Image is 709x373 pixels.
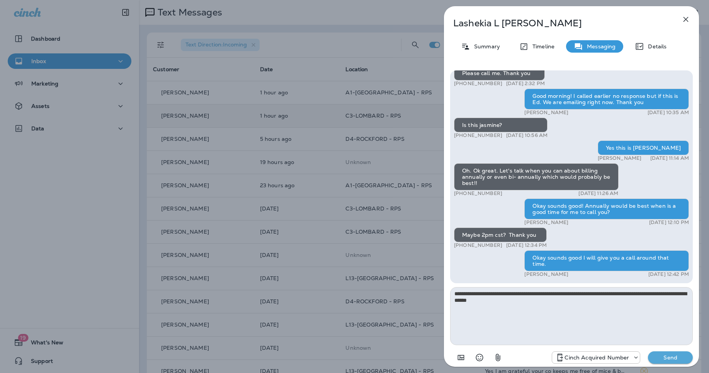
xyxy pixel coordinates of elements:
div: Good morning! I called earlier no response but if this is Ed. We are emailing right now. Thank you [524,89,689,110]
p: [DATE] 12:10 PM [649,219,689,226]
p: Messaging [583,43,615,50]
p: [PHONE_NUMBER] [454,132,502,139]
p: [PHONE_NUMBER] [454,80,502,87]
p: [PERSON_NAME] [524,110,568,116]
p: Summary [470,43,500,50]
button: Send [648,351,693,364]
div: Okay sounds good! Annually would be best when is a good time for me to call you? [524,198,689,219]
p: [DATE] 10:35 AM [648,110,689,116]
p: Send [654,354,687,361]
p: Details [644,43,666,50]
div: Please call me. Thank you [454,66,545,80]
p: [PERSON_NAME] [524,271,568,277]
p: [PERSON_NAME] [598,155,642,161]
button: Select an emoji [472,350,487,365]
div: Yes this is [PERSON_NAME] [598,140,689,155]
div: Is this jasmine? [454,118,547,132]
p: [DATE] 12:34 PM [506,242,547,248]
p: [DATE] 12:42 PM [648,271,689,277]
p: [PHONE_NUMBER] [454,242,502,248]
p: Timeline [529,43,554,50]
p: Lashekia L [PERSON_NAME] [453,18,664,29]
p: [DATE] 11:26 AM [578,190,618,197]
div: +1 (224) 344-8646 [552,353,640,362]
p: [DATE] 2:32 PM [506,80,545,87]
div: Maybe 2pm cst? Thank you [454,228,547,242]
p: [DATE] 10:56 AM [506,132,547,139]
div: Oh. Ok great. Let's talk when you can about billing annually or even bi- annually which would pro... [454,163,619,190]
p: [PHONE_NUMBER] [454,190,502,197]
p: [DATE] 11:14 AM [650,155,689,161]
div: Okay sounds good I will give you a call around that time. [524,250,689,271]
p: [PERSON_NAME] [524,219,568,226]
button: Add in a premade template [453,350,469,365]
p: Cinch Acquired Number [564,354,629,361]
